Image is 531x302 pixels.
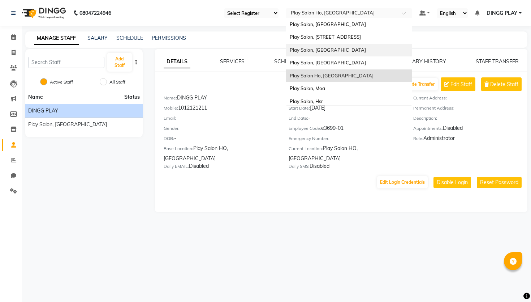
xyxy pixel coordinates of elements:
label: Current Address: [413,95,447,101]
label: Description: [413,115,437,122]
span: DINGG PLAY [28,107,58,115]
div: Disabled [164,162,278,173]
span: Play Salon, [GEOGRAPHIC_DATA] [290,47,366,53]
span: Name [28,94,43,100]
button: Edit Login Credentials [377,176,428,188]
div: DINGG PLAY [164,94,278,104]
span: Play Salon, [GEOGRAPHIC_DATA] [290,21,366,27]
span: Play Salon, Moa [290,85,325,91]
b: 08047224946 [79,3,111,23]
label: Current Location: [289,145,323,152]
span: Status [124,93,140,101]
button: Create Transfer [400,78,438,90]
a: PERMISSIONS [152,35,186,41]
div: [DATE] [289,104,403,114]
label: Base Location: [164,145,193,152]
label: Gender: [164,125,180,132]
span: Play Salon, [GEOGRAPHIC_DATA] [290,60,366,65]
a: SALARY HISTORY [402,58,446,65]
a: SERVICES [220,58,245,65]
button: Add Staff [107,53,132,72]
label: Role: [413,135,423,142]
div: - [289,114,403,124]
div: Administrator [413,135,527,145]
a: SCHEDULE [116,35,143,41]
label: Emergency Number: [289,135,329,142]
input: Search Staff [28,57,104,68]
label: Appointments: [413,125,443,132]
label: Email: [164,115,176,122]
span: Play Salon, Hsr [290,98,323,104]
div: - [164,135,278,145]
label: DOB: [164,135,174,142]
label: Daily EMAIL: [164,163,189,170]
div: Disabled [289,162,403,173]
label: Employee Code: [289,125,321,132]
a: DETAILS [164,55,190,68]
div: Disabled [413,124,527,135]
a: MANAGE STAFF [34,32,79,45]
label: Mobile: [164,105,178,111]
a: STAFF TRANSFER [476,58,519,65]
div: Play Salon HO, [GEOGRAPHIC_DATA] [164,145,278,162]
a: SALARY [87,35,108,41]
span: Delete Staff [490,81,518,88]
div: 1012121211 [164,104,278,114]
ng-dropdown-panel: Options list [286,18,412,105]
span: DINGG PLAY [487,9,517,17]
label: Active Staff [50,79,73,85]
span: Edit Staff [450,81,472,88]
div: e3699-01 [289,124,403,135]
span: Play Salon, [GEOGRAPHIC_DATA] [28,121,107,128]
span: Play Salon Ho, [GEOGRAPHIC_DATA] [290,73,374,78]
button: Reset Password [477,177,522,188]
label: Name: [164,95,177,101]
label: Daily SMS: [289,163,310,170]
a: SCHEDULE [274,58,301,65]
button: Edit Staff [441,77,475,91]
label: Start Date: [289,105,310,111]
label: End Date: [289,115,308,122]
span: Play Salon, [STREET_ADDRESS] [290,34,361,40]
label: All Staff [109,79,125,85]
div: Play Salon HO, [GEOGRAPHIC_DATA] [289,145,403,162]
img: logo [18,3,68,23]
button: Disable Login [433,177,471,188]
button: Delete Staff [481,77,522,91]
label: Permanent Address: [413,105,454,111]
